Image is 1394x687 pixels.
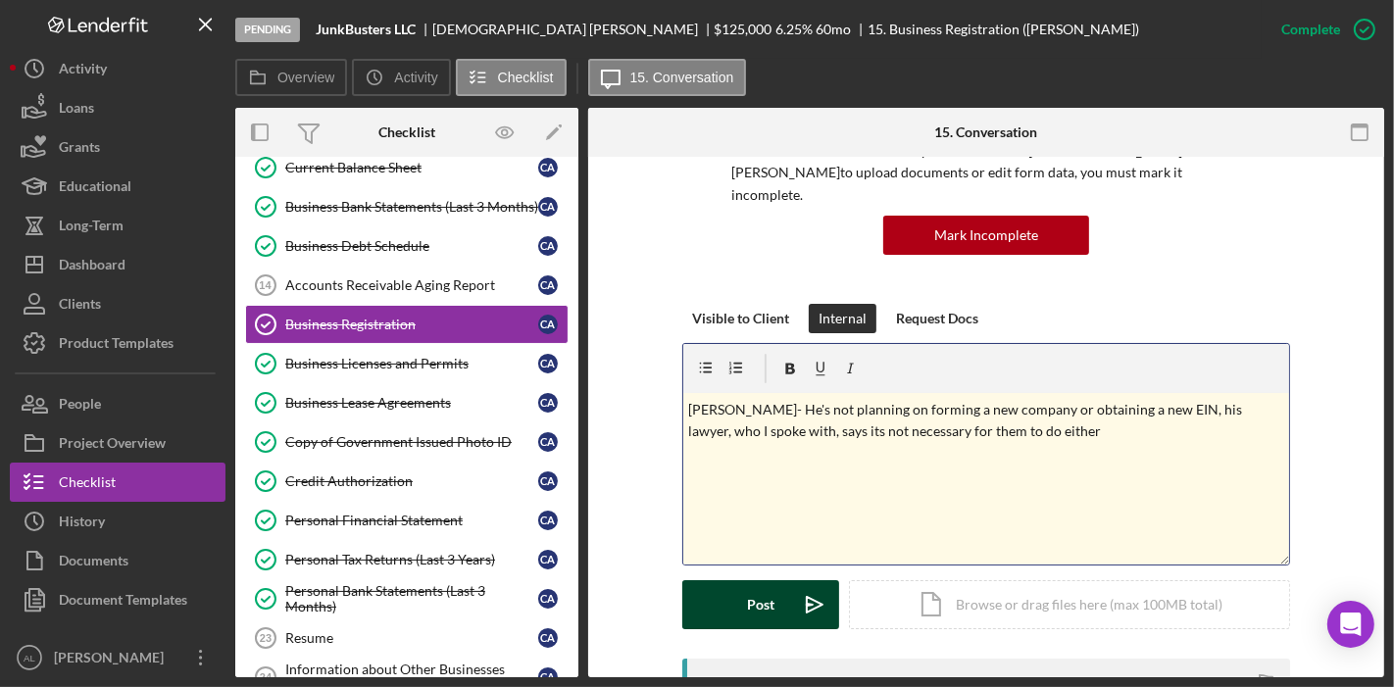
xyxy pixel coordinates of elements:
[10,502,225,541] button: History
[245,618,569,658] a: 23ResumeCA
[538,236,558,256] div: C A
[235,18,300,42] div: Pending
[285,473,538,489] div: Credit Authorization
[682,580,839,629] button: Post
[59,541,128,585] div: Documents
[819,304,867,333] div: Internal
[59,323,174,368] div: Product Templates
[59,580,187,624] div: Document Templates
[59,167,131,211] div: Educational
[10,638,225,677] button: AL[PERSON_NAME]
[775,22,813,37] div: 6.25 %
[285,277,538,293] div: Accounts Receivable Aging Report
[10,245,225,284] button: Dashboard
[59,284,101,328] div: Clients
[245,344,569,383] a: Business Licenses and PermitsCA
[285,160,538,175] div: Current Balance Sheet
[935,124,1038,140] div: 15. Conversation
[747,580,774,629] div: Post
[285,199,538,215] div: Business Bank Statements (Last 3 Months)
[731,140,1241,206] p: This item has been marked complete. In order for [DEMOGRAPHIC_DATA][PERSON_NAME] to upload docume...
[59,206,124,250] div: Long-Term
[682,304,799,333] button: Visible to Client
[352,59,450,96] button: Activity
[10,88,225,127] button: Loans
[538,589,558,609] div: C A
[394,70,437,85] label: Activity
[245,462,569,501] a: Credit AuthorizationCA
[10,167,225,206] button: Educational
[245,305,569,344] a: Business RegistrationCA
[10,384,225,423] button: People
[59,463,116,507] div: Checklist
[498,70,554,85] label: Checklist
[378,124,435,140] div: Checklist
[316,22,416,37] b: JunkBusters LLC
[10,580,225,619] button: Document Templates
[235,59,347,96] button: Overview
[245,579,569,618] a: Personal Bank Statements (Last 3 Months)CA
[285,552,538,567] div: Personal Tax Returns (Last 3 Years)
[10,49,225,88] button: Activity
[538,393,558,413] div: C A
[10,423,225,463] button: Project Overview
[285,395,538,411] div: Business Lease Agreements
[538,432,558,452] div: C A
[10,127,225,167] button: Grants
[24,653,35,663] text: AL
[10,284,225,323] a: Clients
[538,628,558,648] div: C A
[934,216,1038,255] div: Mark Incomplete
[689,399,1284,443] p: [PERSON_NAME]- He's not planning on forming a new company or obtaining a new EIN, his lawyer, who...
[245,383,569,422] a: Business Lease AgreementsCA
[49,638,176,682] div: [PERSON_NAME]
[285,356,538,371] div: Business Licenses and Permits
[886,304,988,333] button: Request Docs
[538,511,558,530] div: C A
[59,127,100,172] div: Grants
[10,463,225,502] button: Checklist
[285,630,538,646] div: Resume
[868,22,1139,37] div: 15. Business Registration ([PERSON_NAME])
[285,238,538,254] div: Business Debt Schedule
[59,49,107,93] div: Activity
[245,266,569,305] a: 14Accounts Receivable Aging ReportCA
[896,304,978,333] div: Request Docs
[245,422,569,462] a: Copy of Government Issued Photo IDCA
[245,187,569,226] a: Business Bank Statements (Last 3 Months)CA
[1327,601,1374,648] div: Open Intercom Messenger
[432,22,715,37] div: [DEMOGRAPHIC_DATA] [PERSON_NAME]
[260,632,272,644] tspan: 23
[692,304,789,333] div: Visible to Client
[245,226,569,266] a: Business Debt ScheduleCA
[1262,10,1384,49] button: Complete
[260,671,273,683] tspan: 24
[538,275,558,295] div: C A
[630,70,734,85] label: 15. Conversation
[245,501,569,540] a: Personal Financial StatementCA
[59,502,105,546] div: History
[538,550,558,569] div: C A
[10,323,225,363] button: Product Templates
[245,540,569,579] a: Personal Tax Returns (Last 3 Years)CA
[715,21,772,37] span: $125,000
[285,583,538,614] div: Personal Bank Statements (Last 3 Months)
[285,434,538,450] div: Copy of Government Issued Photo ID
[538,197,558,217] div: C A
[1281,10,1340,49] div: Complete
[59,423,166,467] div: Project Overview
[285,317,538,332] div: Business Registration
[59,245,125,289] div: Dashboard
[538,471,558,491] div: C A
[59,384,101,428] div: People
